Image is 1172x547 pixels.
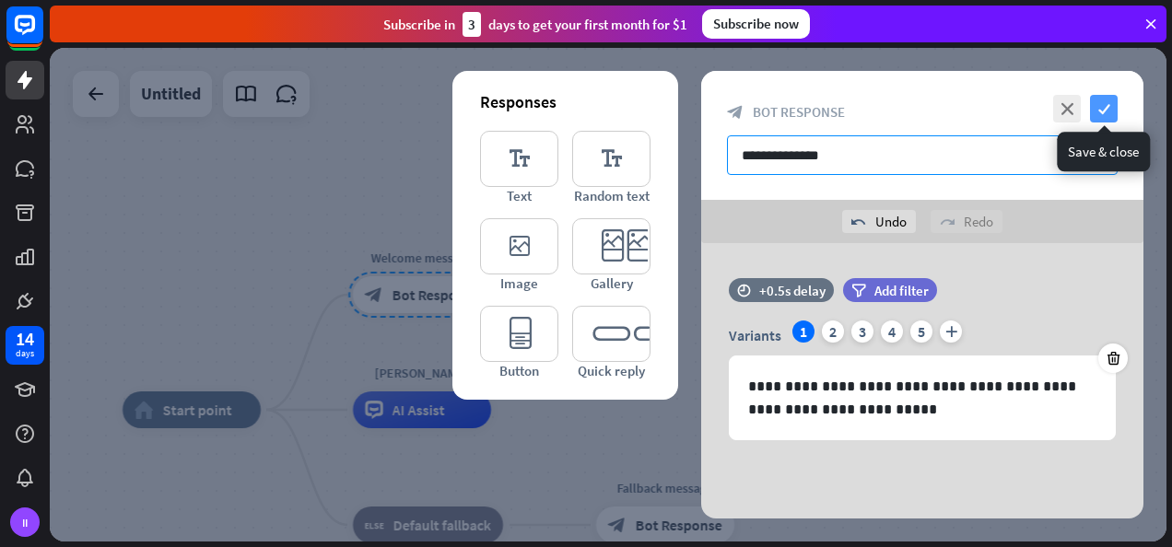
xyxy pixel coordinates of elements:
[753,103,845,121] span: Bot Response
[881,320,903,343] div: 4
[10,507,40,537] div: II
[874,282,929,299] span: Add filter
[792,320,815,343] div: 1
[383,12,687,37] div: Subscribe in days to get your first month for $1
[727,104,744,121] i: block_bot_response
[6,326,44,365] a: 14 days
[940,215,955,229] i: redo
[16,331,34,347] div: 14
[1053,95,1081,122] i: close
[931,210,1002,233] div: Redo
[737,284,751,297] i: time
[729,326,781,344] span: Variants
[851,320,873,343] div: 3
[759,282,826,299] div: +0.5s delay
[842,210,916,233] div: Undo
[463,12,481,37] div: 3
[15,7,70,63] button: Open LiveChat chat widget
[702,9,810,39] div: Subscribe now
[16,347,34,360] div: days
[910,320,932,343] div: 5
[822,320,844,343] div: 2
[940,320,962,343] i: plus
[1090,95,1118,122] i: check
[851,284,866,297] i: filter
[851,215,866,229] i: undo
